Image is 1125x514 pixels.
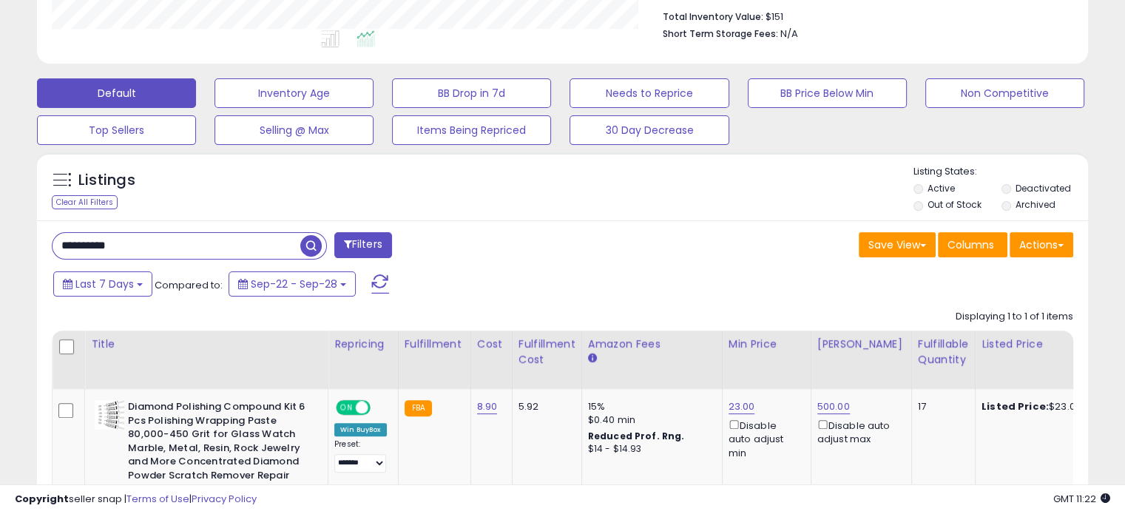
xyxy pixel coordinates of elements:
span: Sep-22 - Sep-28 [251,277,337,291]
div: Close [260,6,286,33]
div: Displaying 1 to 1 of 1 items [956,310,1073,324]
button: Inventory Age [214,78,374,108]
span: N/A [780,27,798,41]
div: Repricing [334,337,392,352]
div: Fulfillable Quantity [918,337,969,368]
span: ON [337,402,356,414]
div: Fulfillment Cost [518,337,575,368]
button: Send a message… [254,442,277,466]
h5: Listings [78,170,135,191]
b: Total Inventory Value: [663,10,763,23]
button: Emoji picker [47,448,58,460]
label: Deactivated [1015,182,1070,195]
button: Needs to Reprice [570,78,729,108]
div: 17 [918,400,964,413]
button: go back [10,6,38,34]
label: Active [928,182,955,195]
div: $0.40 min [588,413,711,427]
div: [PERSON_NAME] • 15h ago [24,369,146,378]
div: Win BuyBox [334,423,387,436]
b: Short Term Storage Fees: [663,27,778,40]
span: Columns [947,237,994,252]
div: Let me know your thoughts. [24,306,231,321]
div: Listed Price [982,337,1109,352]
a: 500.00 [817,399,850,414]
span: OFF [368,402,392,414]
p: Active 4h ago [72,18,138,33]
button: Actions [1010,232,1073,257]
div: Amazon Fees [588,337,716,352]
li: $151 [663,7,1062,24]
div: No worries at all! I have made sure that you will not be charged [DATE] for the standard plan. Th... [24,31,231,306]
button: Items Being Repriced [392,115,551,145]
button: Upload attachment [23,448,35,460]
a: 8.90 [477,399,498,414]
div: Cost [477,337,506,352]
div: [PERSON_NAME] [817,337,905,352]
b: Listed Price: [982,399,1049,413]
button: Non Competitive [925,78,1084,108]
div: Clear All Filters [52,195,118,209]
button: Start recording [94,448,106,460]
p: Listing States: [913,165,1088,179]
strong: Copyright [15,492,69,506]
button: BB Drop in 7d [392,78,551,108]
img: Profile image for Elias [42,8,66,32]
div: Fulfillment [405,337,464,352]
img: 416a+UEJNLL._SL40_.jpg [95,400,124,430]
button: 30 Day Decrease [570,115,729,145]
h1: [PERSON_NAME] [72,7,168,18]
button: Top Sellers [37,115,196,145]
span: Compared to: [155,278,223,292]
div: [PERSON_NAME] ​ [24,328,231,357]
small: Amazon Fees. [588,352,597,365]
textarea: Message… [13,417,283,442]
button: Save View [859,232,936,257]
button: Home [232,6,260,34]
div: Preset: [334,439,387,473]
div: [DATE] [12,393,284,413]
b: Reduced Prof. Rng. [588,430,685,442]
small: FBA [405,400,432,416]
a: 23.00 [729,399,755,414]
button: Last 7 Days [53,271,152,297]
button: Default [37,78,196,108]
button: Selling @ Max [214,115,374,145]
div: Min Price [729,337,805,352]
label: Archived [1015,198,1055,211]
button: Sep-22 - Sep-28 [229,271,356,297]
button: BB Price Below Min [748,78,907,108]
div: 5.92 [518,400,570,413]
div: $23.00 [982,400,1104,413]
label: Out of Stock [928,198,982,211]
div: 15% [588,400,711,413]
a: Terms of Use [126,492,189,506]
a: Privacy Policy [192,492,257,506]
span: 2025-10-6 11:22 GMT [1053,492,1110,506]
span: Last 7 Days [75,277,134,291]
div: Title [91,337,322,352]
div: seller snap | | [15,493,257,507]
div: $14 - $14.93 [588,443,711,456]
button: Columns [938,232,1007,257]
div: Disable auto adjust max [817,417,900,446]
button: Filters [334,232,392,258]
b: Diamond Polishing Compound Kit 6 Pcs Polishing Wrapping Paste 80,000-450 Grit for Glass Watch Mar... [128,400,308,486]
div: Disable auto adjust min [729,417,800,460]
button: Gif picker [70,448,82,460]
